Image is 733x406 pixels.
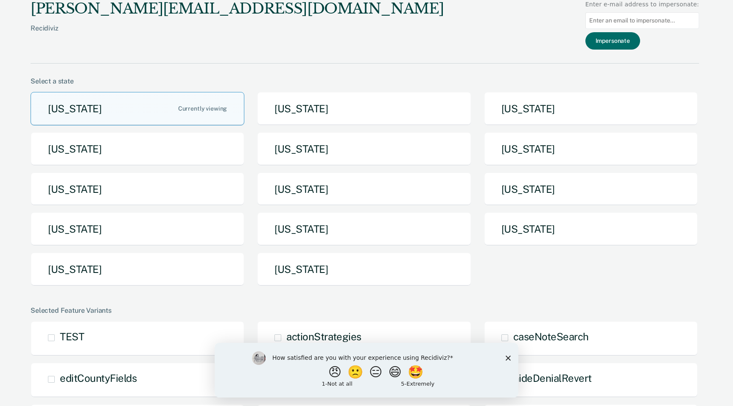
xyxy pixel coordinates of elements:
[215,343,518,398] iframe: Survey by Kim from Recidiviz
[484,172,698,206] button: [US_STATE]
[31,253,244,286] button: [US_STATE]
[31,132,244,166] button: [US_STATE]
[286,331,361,342] span: actionStrategies
[513,331,589,342] span: caseNoteSearch
[257,253,471,286] button: [US_STATE]
[513,372,592,384] span: hideDenialRevert
[31,24,444,46] div: Recidiviz
[31,172,244,206] button: [US_STATE]
[31,92,244,125] button: [US_STATE]
[31,77,699,85] div: Select a state
[585,12,699,29] input: Enter an email to impersonate...
[60,372,137,384] span: editCountyFields
[257,132,471,166] button: [US_STATE]
[484,212,698,246] button: [US_STATE]
[31,306,699,314] div: Selected Feature Variants
[484,132,698,166] button: [US_STATE]
[31,212,244,246] button: [US_STATE]
[484,92,698,125] button: [US_STATE]
[257,172,471,206] button: [US_STATE]
[60,331,84,342] span: TEST
[257,92,471,125] button: [US_STATE]
[257,212,471,246] button: [US_STATE]
[585,32,640,50] button: Impersonate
